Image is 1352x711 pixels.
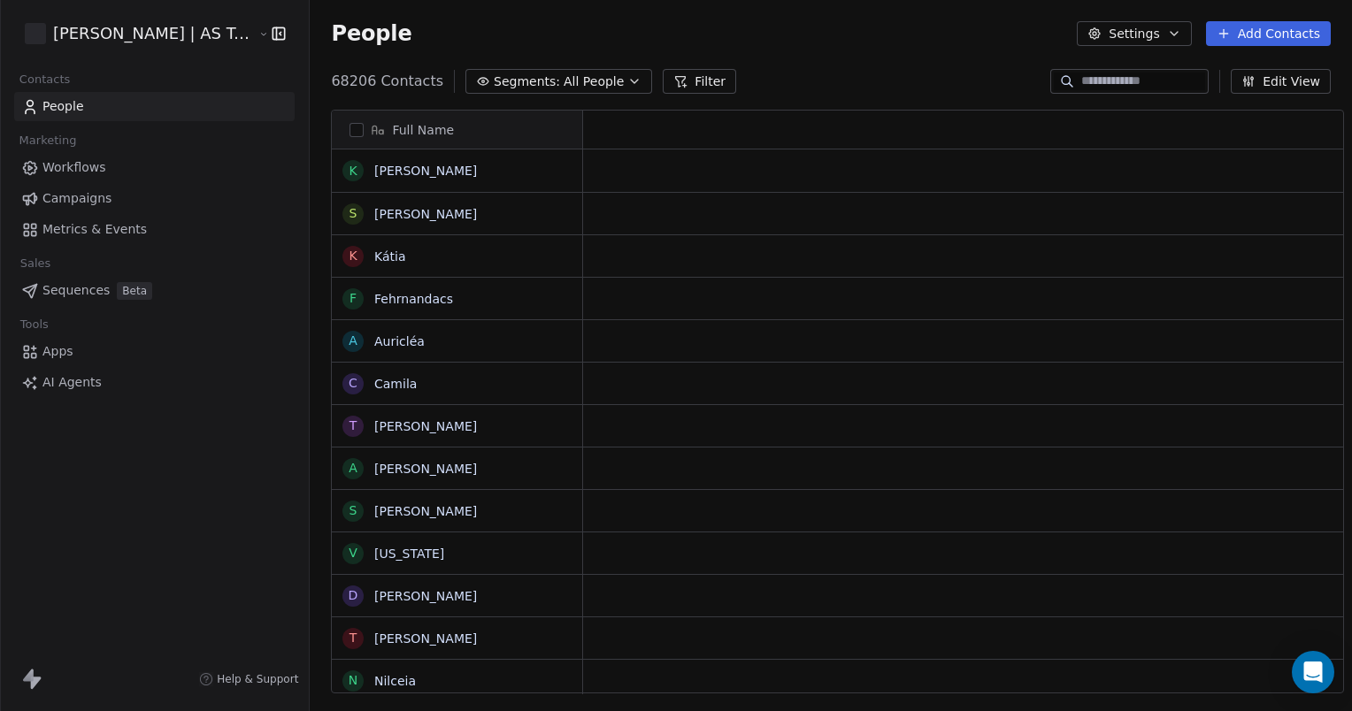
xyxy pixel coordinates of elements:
[332,149,583,694] div: grid
[42,220,147,239] span: Metrics & Events
[42,373,102,392] span: AI Agents
[42,97,84,116] span: People
[374,377,417,391] a: Camila
[663,69,736,94] button: Filter
[494,73,560,91] span: Segments:
[374,631,477,646] a: [PERSON_NAME]
[374,547,444,561] a: [US_STATE]
[350,417,357,435] div: T
[12,311,56,338] span: Tools
[374,249,405,264] a: Kátia
[331,20,411,47] span: People
[350,501,357,520] div: S
[14,368,295,397] a: AI Agents
[350,544,358,562] div: V
[374,504,477,518] a: [PERSON_NAME]
[349,671,357,690] div: N
[374,207,477,221] a: [PERSON_NAME]
[374,419,477,433] a: [PERSON_NAME]
[21,19,245,49] button: [PERSON_NAME] | AS Treinamentos
[349,586,358,605] div: D
[42,189,111,208] span: Campaigns
[350,204,357,223] div: S
[53,22,254,45] span: [PERSON_NAME] | AS Treinamentos
[14,276,295,305] a: SequencesBeta
[332,111,582,149] div: Full Name
[1231,69,1331,94] button: Edit View
[350,629,357,647] div: T
[374,292,453,306] a: Fehrnandacs
[564,73,624,91] span: All People
[12,66,78,93] span: Contacts
[42,281,110,300] span: Sequences
[12,250,58,277] span: Sales
[117,282,152,300] span: Beta
[392,121,454,139] span: Full Name
[14,215,295,244] a: Metrics & Events
[12,127,84,154] span: Marketing
[350,247,357,265] div: K
[350,374,358,393] div: C
[14,153,295,182] a: Workflows
[14,92,295,121] a: People
[350,162,357,180] div: K
[350,289,357,308] div: F
[42,342,73,361] span: Apps
[374,674,416,688] a: Nilceia
[1077,21,1191,46] button: Settings
[350,332,358,350] div: A
[374,334,425,348] a: Auricléa
[374,164,477,178] a: [PERSON_NAME]
[14,337,295,366] a: Apps
[199,672,298,686] a: Help & Support
[217,672,298,686] span: Help & Support
[331,71,443,92] span: 68206 Contacts
[14,184,295,213] a: Campaigns
[1292,651,1334,693] div: Open Intercom Messenger
[42,158,106,177] span: Workflows
[374,462,477,476] a: [PERSON_NAME]
[374,589,477,603] a: [PERSON_NAME]
[1206,21,1331,46] button: Add Contacts
[350,459,358,478] div: A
